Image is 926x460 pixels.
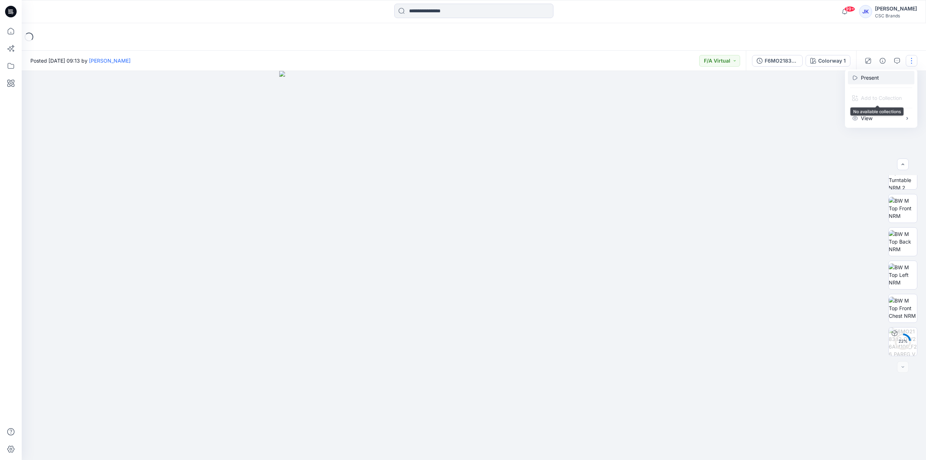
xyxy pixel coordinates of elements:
img: BW M Top Front Chest NRM [889,297,917,320]
img: BW M Top Front NRM [889,197,917,220]
a: [PERSON_NAME] [89,58,131,64]
div: F6MO218332_OW26AM100_F26_PAREG_VFA [765,57,798,65]
button: Colorway 1 [806,55,850,67]
button: Details [877,55,888,67]
div: [PERSON_NAME] [875,4,917,13]
div: CSC Brands [875,13,917,18]
img: BW M Top Turntable NRM 2 [889,161,917,189]
span: 99+ [844,6,855,12]
img: BW M Top Back NRM [889,230,917,253]
img: F6MO218332_OW26AM100_F26_PAREG_VFA Colorway 1 [889,328,917,356]
a: Present [861,74,879,81]
div: Colorway 1 [818,57,846,65]
img: BW M Top Left NRM [889,263,917,286]
div: JK [859,5,872,18]
div: 22 % [894,338,912,345]
img: eyJhbGciOiJIUzI1NiIsImtpZCI6IjAiLCJzbHQiOiJzZXMiLCJ0eXAiOiJKV1QifQ.eyJkYXRhIjp7InR5cGUiOiJzdG9yYW... [279,71,668,460]
p: View [861,114,872,122]
span: Posted [DATE] 09:13 by [30,57,131,64]
button: F6MO218332_OW26AM100_F26_PAREG_VFA [752,55,803,67]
